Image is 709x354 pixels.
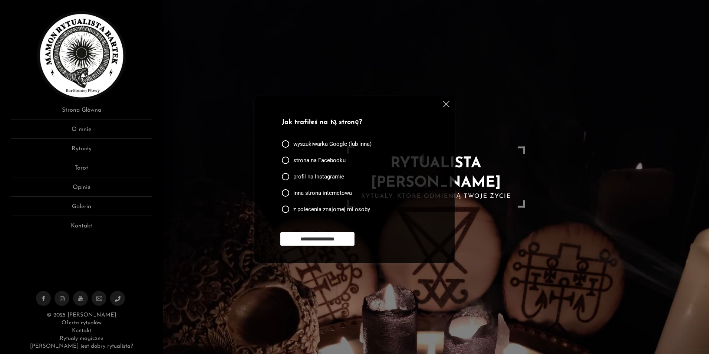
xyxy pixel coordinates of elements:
[293,157,346,164] span: strona na Facebooku
[11,183,152,197] a: Opinie
[62,320,102,326] a: Oferta rytuałów
[11,125,152,139] a: O mnie
[37,11,126,100] img: Rytualista Bartek
[293,189,352,197] span: inna strona internetowa
[11,202,152,216] a: Galeria
[11,222,152,235] a: Kontakt
[60,336,103,341] a: Rytuały magiczne
[72,328,91,334] a: Kontakt
[11,106,152,119] a: Strona Główna
[11,144,152,158] a: Rytuały
[282,118,424,128] p: Jak trafiłeś na tą stronę?
[11,164,152,177] a: Tarot
[443,101,449,107] img: cross.svg
[293,206,370,213] span: z polecenia znajomej mi osoby
[293,140,372,148] span: wyszukiwarka Google (lub inna)
[293,173,344,180] span: profil na Instagramie
[30,344,133,349] a: [PERSON_NAME] jest dobry rytualista?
